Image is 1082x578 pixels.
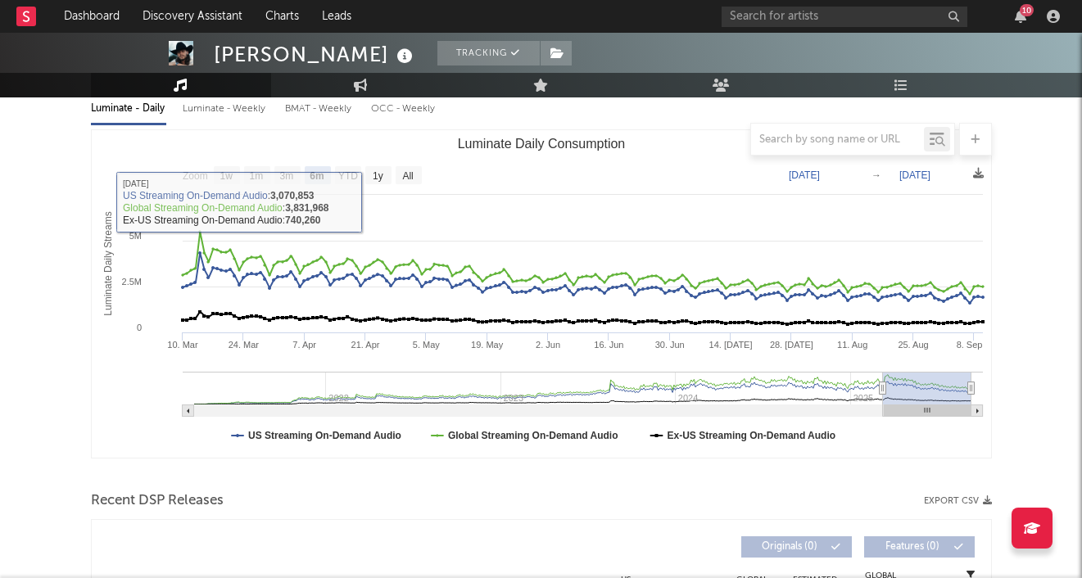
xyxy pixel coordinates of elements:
text: 2.5M [121,277,141,287]
text: 19. May [471,340,504,350]
div: BMAT - Weekly [285,95,355,123]
button: 10 [1015,10,1026,23]
div: Luminate - Weekly [183,95,269,123]
text: 7. Apr [292,340,316,350]
text: → [871,169,881,181]
text: 0 [136,323,141,332]
text: 5M [129,231,141,241]
button: Tracking [437,41,540,65]
div: Luminate - Daily [91,95,166,123]
text: 5. May [412,340,440,350]
text: 25. Aug [898,340,928,350]
text: [DATE] [789,169,820,181]
button: Export CSV [924,496,992,506]
button: Features(0) [864,536,975,558]
span: Features ( 0 ) [875,542,950,552]
div: [PERSON_NAME] [214,41,417,68]
text: 8. Sep [956,340,982,350]
input: Search by song name or URL [751,133,924,147]
text: Ex-US Streaming On-Demand Audio [667,430,835,441]
text: 2. Jun [536,340,560,350]
text: Global Streaming On-Demand Audio [447,430,618,441]
text: 30. Jun [654,340,684,350]
text: 6m [310,170,324,182]
button: Originals(0) [741,536,852,558]
text: [DATE] [899,169,930,181]
text: YTD [337,170,357,182]
text: 1m [249,170,263,182]
text: Luminate Daily Streams [102,211,114,315]
svg: Luminate Daily Consumption [92,130,991,458]
div: 10 [1020,4,1034,16]
text: 14. [DATE] [709,340,752,350]
span: Originals ( 0 ) [752,542,827,552]
text: 24. Mar [228,340,259,350]
div: OCC - Weekly [371,95,437,123]
span: Recent DSP Releases [91,491,224,511]
text: 3m [279,170,293,182]
input: Search for artists [722,7,967,27]
text: US Streaming On-Demand Audio [248,430,401,441]
text: 28. [DATE] [769,340,813,350]
text: Zoom [183,170,208,182]
text: 21. Apr [351,340,379,350]
text: 16. Jun [594,340,623,350]
text: 10. Mar [167,340,198,350]
text: All [402,170,413,182]
text: 1w [220,170,233,182]
text: 11. Aug [837,340,867,350]
text: 1y [373,170,383,182]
